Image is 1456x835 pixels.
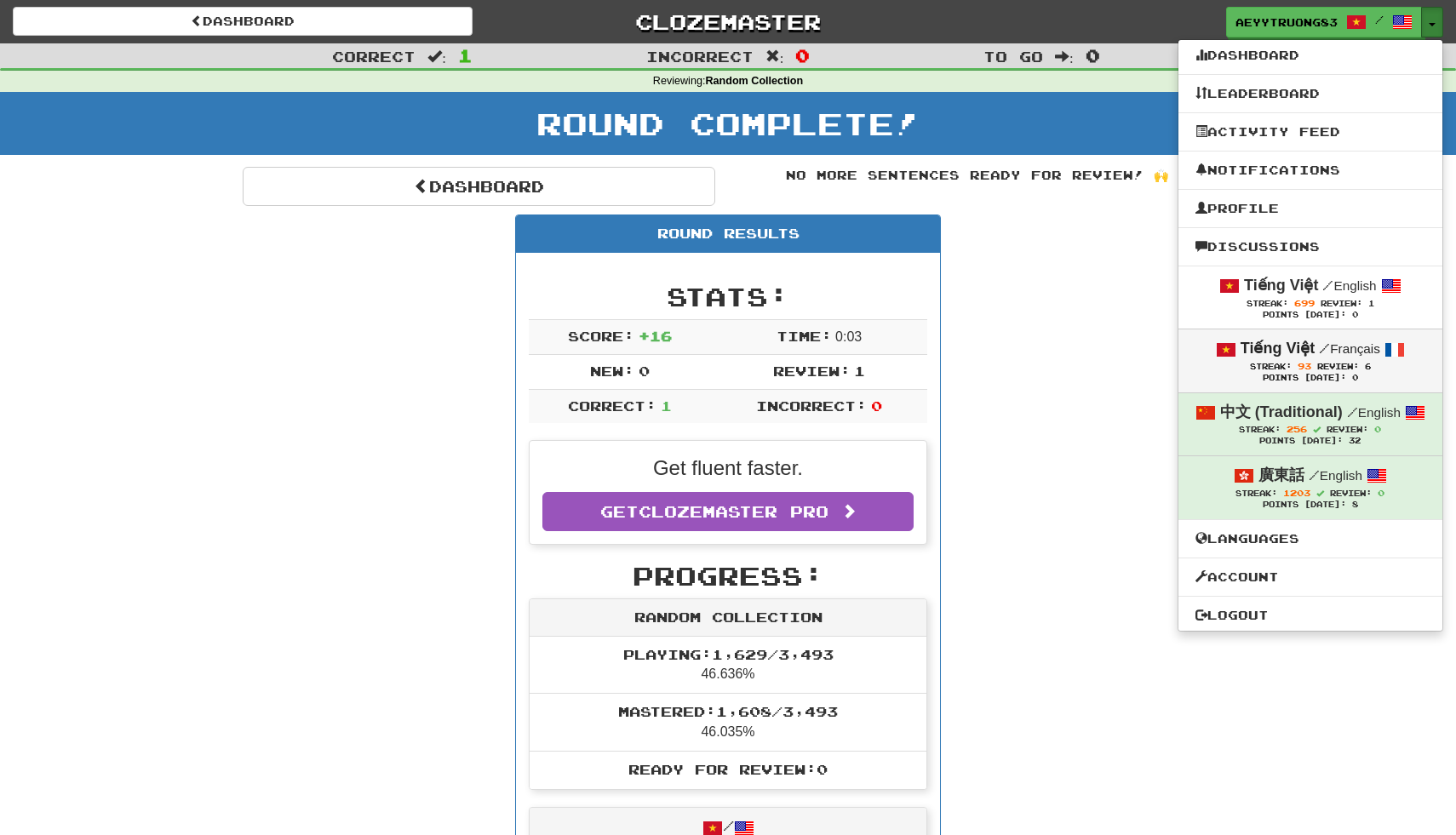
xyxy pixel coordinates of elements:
a: Tiếng Việt /Français Streak: 93 Review: 6 Points [DATE]: 0 [1178,329,1442,392]
span: 93 [1298,361,1311,371]
a: Leaderboard [1178,83,1442,105]
span: Review: [773,363,851,379]
a: Profile [1178,197,1442,220]
span: Review: [1327,425,1368,434]
span: 0 [795,45,810,66]
div: Points [DATE]: 0 [1195,310,1425,321]
span: Score: [568,328,634,344]
span: Streak: [1247,299,1288,308]
strong: 中文 (Traditional) [1220,403,1343,420]
li: 46.035% [530,693,926,752]
span: Ready for Review: 0 [628,761,828,777]
div: Points [DATE]: 32 [1195,436,1425,447]
a: Dashboard [243,167,715,206]
small: English [1309,468,1362,483]
span: : [765,49,784,64]
strong: Tiếng Việt [1244,277,1318,294]
li: 46.636% [530,637,926,695]
span: Review: [1330,489,1372,498]
h2: Stats: [529,283,927,311]
strong: Random Collection [705,75,803,87]
span: : [1055,49,1074,64]
span: Mastered: 1,608 / 3,493 [618,703,838,719]
span: 256 [1287,424,1307,434]
div: Round Results [516,215,940,253]
span: 1 [1368,299,1374,308]
a: Clozemaster [498,7,958,37]
h2: Progress: [529,562,927,590]
span: / [1322,277,1333,293]
span: Review: [1321,299,1362,308]
span: Streak: [1250,362,1292,371]
span: Playing: 1,629 / 3,493 [623,646,834,662]
a: Dashboard [1178,44,1442,66]
span: Time: [777,328,832,344]
span: Clozemaster Pro [639,502,828,521]
div: Points [DATE]: 0 [1195,373,1425,384]
span: 0 [1086,45,1100,66]
h1: Round Complete! [6,106,1450,140]
a: Tiếng Việt /English Streak: 699 Review: 1 Points [DATE]: 0 [1178,266,1442,329]
div: Points [DATE]: 8 [1195,500,1425,511]
span: Correct [332,48,416,65]
span: / [1319,340,1330,356]
span: Correct: [568,397,656,414]
span: Review: [1317,362,1359,371]
a: Activity Feed [1178,121,1442,143]
a: 廣東話 /English Streak: 1203 Review: 0 Points [DATE]: 8 [1178,456,1442,518]
small: English [1347,405,1401,420]
span: 1203 [1283,488,1310,498]
span: To go [983,48,1043,65]
span: + 16 [639,328,672,344]
a: GetClozemaster Pro [542,492,914,531]
strong: 廣東話 [1258,466,1304,483]
a: Discussions [1178,236,1442,258]
a: Account [1178,566,1442,588]
a: Notifications [1178,159,1442,181]
p: Get fluent faster. [542,454,914,483]
span: / [1347,404,1358,420]
small: English [1322,278,1376,293]
a: Languages [1178,528,1442,550]
span: 6 [1365,362,1371,371]
span: 699 [1294,298,1315,308]
span: AEYYTRUONG83 [1235,14,1338,30]
span: / [1309,467,1320,483]
a: 中文 (Traditional) /English Streak: 256 Review: 0 Points [DATE]: 32 [1178,393,1442,455]
span: 0 [1378,488,1384,498]
span: Streak: [1239,425,1281,434]
strong: Tiếng Việt [1241,340,1315,357]
span: 1 [854,363,865,379]
span: Streak: [1235,489,1277,498]
small: Français [1319,341,1380,356]
span: Incorrect [646,48,754,65]
span: 0 [639,363,650,379]
span: Streak includes today. [1316,489,1324,497]
span: Incorrect: [756,397,867,414]
span: Streak includes today. [1313,426,1321,433]
span: 1 [458,45,473,66]
span: 0 [1374,424,1381,434]
a: Dashboard [13,7,473,36]
div: No more sentences ready for review! 🙌 [741,167,1213,184]
span: 0 [871,397,882,414]
span: 1 [661,397,672,414]
span: / [1375,14,1384,26]
div: Random Collection [530,599,926,637]
span: New: [590,363,634,379]
span: 0 : 0 3 [835,329,862,344]
a: Logout [1178,604,1442,626]
span: : [427,49,446,64]
a: AEYYTRUONG83 / [1226,7,1422,37]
